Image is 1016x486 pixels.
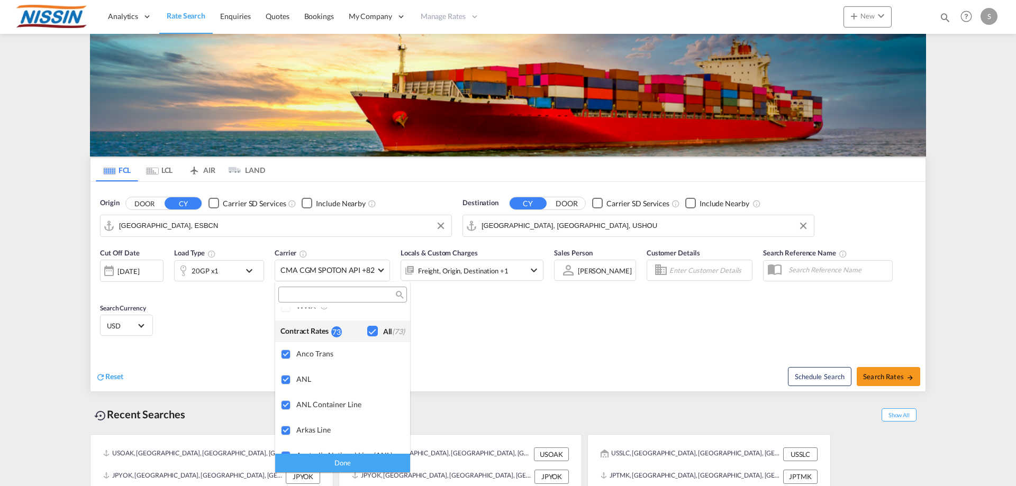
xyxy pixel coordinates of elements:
div: ANL [296,374,402,383]
div: Contract Rates [280,326,331,337]
div: Arkas Line [296,425,402,434]
md-icon: icon-magnify [395,291,403,299]
div: Done [275,454,410,472]
div: All [383,326,405,337]
md-checkbox: Checkbox No Ink [367,326,405,337]
div: Anco Trans [296,349,402,358]
div: Australia National Line (ANL) [296,451,402,460]
div: 73 [331,326,342,337]
span: (73) [392,327,405,336]
div: ANL Container Line [296,400,402,409]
